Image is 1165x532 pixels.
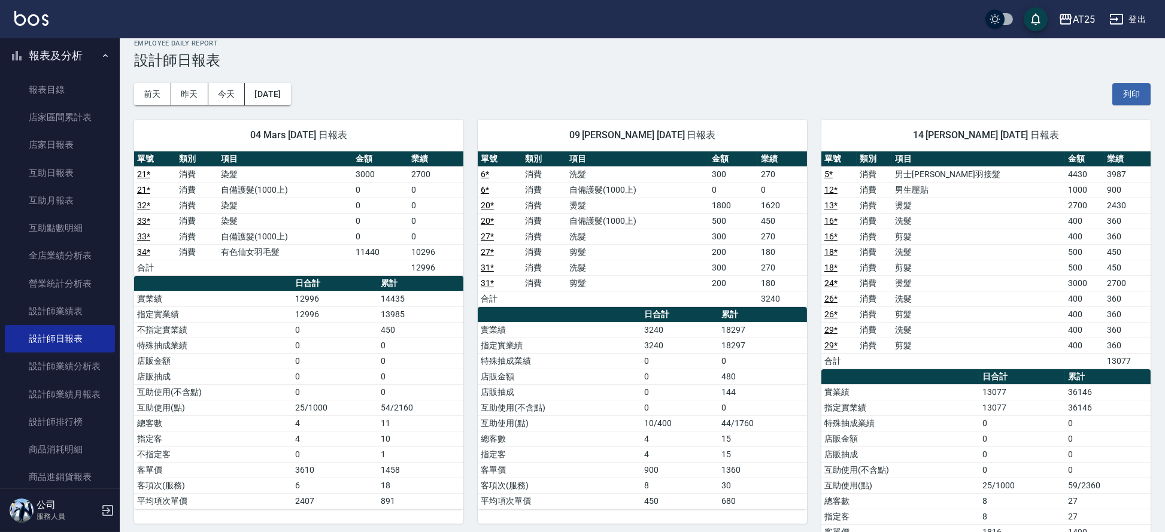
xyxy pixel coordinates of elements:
td: 1800 [709,197,758,213]
th: 累計 [718,307,807,323]
td: 6 [292,478,378,493]
td: 男士[PERSON_NAME]羽接髮 [892,166,1066,182]
th: 日合計 [641,307,718,323]
td: 2700 [408,166,463,182]
button: 昨天 [171,83,208,105]
td: 消費 [522,182,566,197]
td: 消費 [176,213,218,229]
th: 項目 [566,151,709,167]
td: 1 [378,446,463,462]
td: 500 [1065,260,1104,275]
td: 互助使用(不含點) [478,400,641,415]
td: 剪髮 [892,229,1066,244]
th: 業績 [1105,151,1151,167]
td: 0 [709,182,758,197]
td: 剪髮 [566,244,709,260]
td: 4 [292,431,378,446]
td: 剪髮 [892,338,1066,353]
td: 燙髮 [892,275,1066,291]
th: 金額 [1065,151,1104,167]
td: 指定實業績 [821,400,979,415]
button: AT25 [1054,7,1100,32]
img: Person [10,498,34,522]
td: 洗髮 [892,244,1066,260]
td: 剪髮 [892,260,1066,275]
td: 59/2360 [1065,478,1151,493]
td: 消費 [522,197,566,213]
th: 日合計 [292,276,378,291]
td: 3610 [292,462,378,478]
td: 0 [718,400,807,415]
td: 0 [979,415,1065,431]
td: 3987 [1105,166,1151,182]
td: 0 [1065,431,1151,446]
table: a dense table [821,151,1151,369]
td: 2700 [1065,197,1104,213]
td: 男生壓貼 [892,182,1066,197]
td: 消費 [857,166,892,182]
span: 14 [PERSON_NAME] [DATE] 日報表 [836,129,1136,141]
a: 店家日報表 [5,131,115,159]
td: 消費 [857,244,892,260]
td: 14435 [378,291,463,306]
td: 實業績 [134,291,292,306]
td: 450 [641,493,718,509]
td: 0 [378,369,463,384]
td: 270 [758,260,807,275]
td: 3240 [641,322,718,338]
td: 0 [292,384,378,400]
th: 金額 [709,151,758,167]
td: 店販抽成 [478,384,641,400]
td: 0 [979,462,1065,478]
span: 09 [PERSON_NAME] [DATE] 日報表 [492,129,793,141]
td: 總客數 [134,415,292,431]
td: 洗髮 [892,213,1066,229]
td: 0 [292,338,378,353]
td: 500 [1065,244,1104,260]
a: 設計師業績月報表 [5,381,115,408]
th: 金額 [353,151,408,167]
th: 類別 [857,151,892,167]
th: 業績 [408,151,463,167]
td: 3240 [641,338,718,353]
td: 18297 [718,338,807,353]
td: 0 [641,369,718,384]
a: 報表目錄 [5,76,115,104]
td: 互助使用(點) [821,478,979,493]
td: 12996 [292,306,378,322]
td: 消費 [176,166,218,182]
td: 店販抽成 [134,369,292,384]
td: 15 [718,431,807,446]
td: 消費 [176,229,218,244]
span: 04 Mars [DATE] 日報表 [148,129,449,141]
td: 指定客 [821,509,979,524]
td: 44/1760 [718,415,807,431]
td: 180 [758,275,807,291]
td: 洗髮 [892,322,1066,338]
td: 18 [378,478,463,493]
td: 144 [718,384,807,400]
td: 0 [758,182,807,197]
table: a dense table [134,276,463,509]
button: 報表及分析 [5,40,115,71]
td: 0 [641,384,718,400]
td: 平均項次單價 [134,493,292,509]
td: 合計 [478,291,522,306]
th: 日合計 [979,369,1065,385]
td: 0 [408,182,463,197]
td: 消費 [522,229,566,244]
td: 平均項次單價 [478,493,641,509]
td: 200 [709,275,758,291]
td: 300 [709,229,758,244]
td: 450 [1105,244,1151,260]
td: 指定客 [478,446,641,462]
a: 設計師業績分析表 [5,352,115,380]
td: 消費 [522,244,566,260]
td: 店販抽成 [821,446,979,462]
td: 3240 [758,291,807,306]
td: 消費 [176,197,218,213]
td: 270 [758,229,807,244]
td: 4 [641,446,718,462]
td: 消費 [522,166,566,182]
td: 店販金額 [821,431,979,446]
